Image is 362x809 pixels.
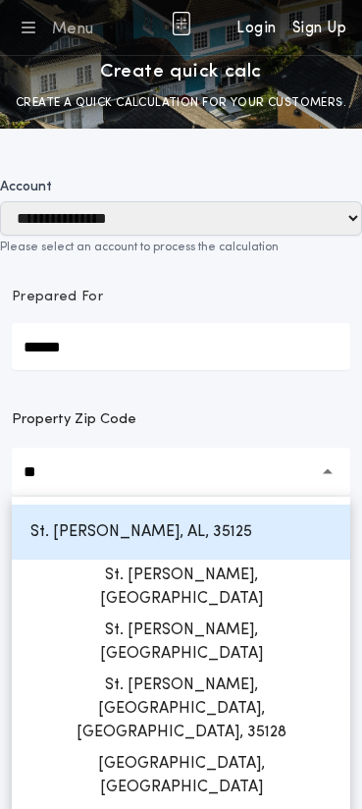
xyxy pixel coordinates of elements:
button: St. [PERSON_NAME], AL, 35125 [12,505,350,560]
label: Property Zip Code [12,408,136,432]
a: Sign Up [292,4,346,51]
button: St. [PERSON_NAME], [GEOGRAPHIC_DATA] [12,560,350,615]
img: img [172,12,190,35]
a: Login [236,4,276,51]
input: Prepared For [12,323,350,370]
p: CREATE A QUICK CALCULATION FOR YOUR CUSTOMERS. [16,93,346,113]
button: St. [PERSON_NAME], [GEOGRAPHIC_DATA], [GEOGRAPHIC_DATA], 35128 [12,670,350,748]
button: St. [PERSON_NAME], [GEOGRAPHIC_DATA] [12,615,350,670]
h1: St. [PERSON_NAME], [GEOGRAPHIC_DATA], [GEOGRAPHIC_DATA], 35128 [15,674,347,744]
h1: St. [PERSON_NAME], [GEOGRAPHIC_DATA] [15,564,347,611]
p: Prepared For [12,288,103,307]
h1: [GEOGRAPHIC_DATA], [GEOGRAPHIC_DATA] [15,752,347,799]
div: Menu [51,18,93,41]
p: Create quick calc [100,56,262,87]
button: Menu [16,14,93,41]
h1: St. [PERSON_NAME], [GEOGRAPHIC_DATA] [15,619,347,666]
h1: St. [PERSON_NAME], AL, 35125 [15,509,268,556]
button: [GEOGRAPHIC_DATA], [GEOGRAPHIC_DATA] [12,748,350,803]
